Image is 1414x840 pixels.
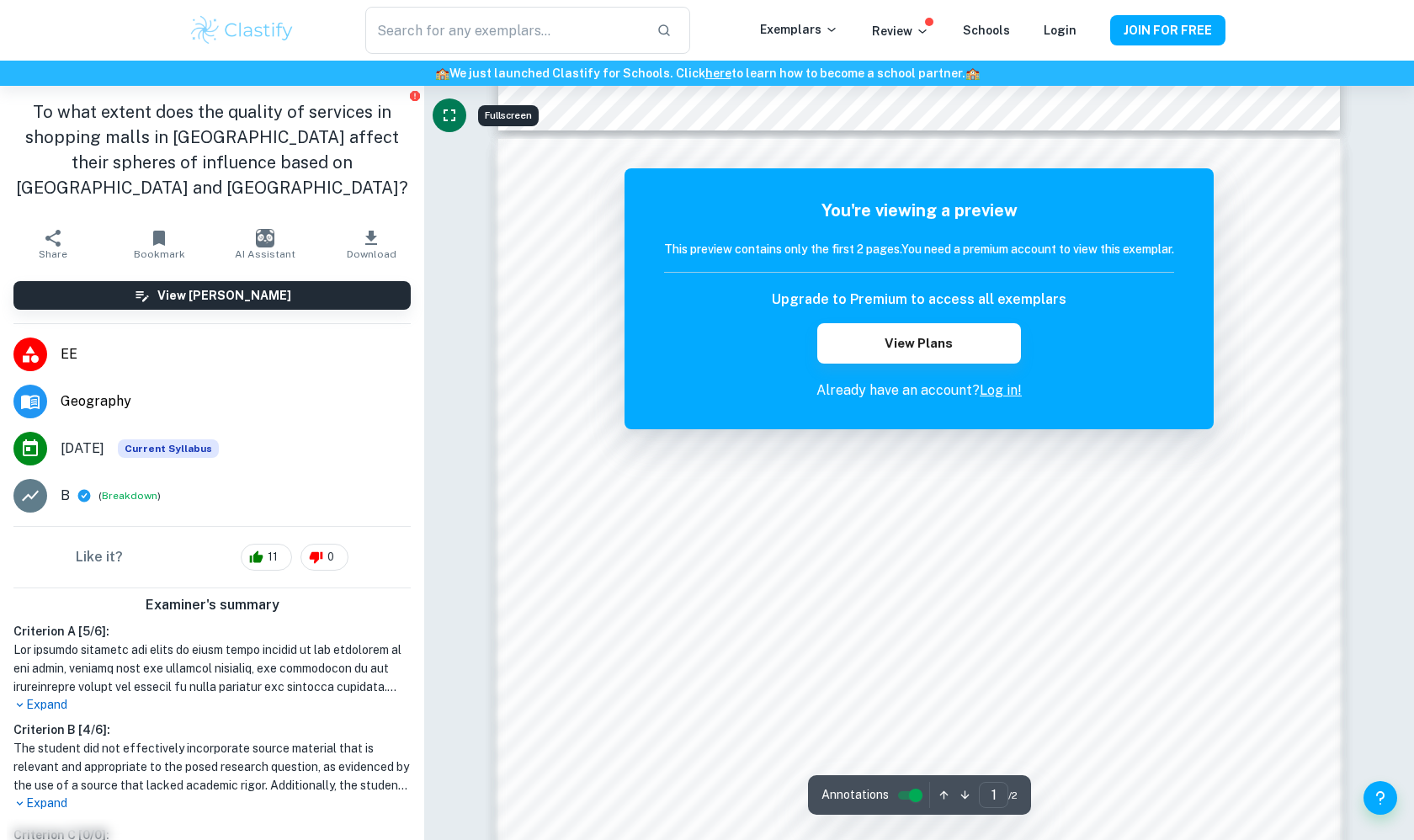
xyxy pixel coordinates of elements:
span: / 2 [1008,788,1018,803]
span: Share [39,248,67,260]
span: AI Assistant [235,248,295,260]
a: Log in! [980,382,1022,398]
span: 11 [258,549,287,566]
span: 🏫 [435,66,449,80]
button: AI Assistant [212,221,318,268]
span: Bookmark [134,248,185,260]
span: ( ) [98,488,161,504]
h6: Upgrade to Premium to access all exemplars [772,290,1066,310]
h1: Lor ipsumdo sitametc adi elits do eiusm tempo incidid ut lab etdolorem al eni admin, veniamq nost... [13,641,411,696]
div: This exemplar is based on the current syllabus. Feel free to refer to it for inspiration/ideas wh... [118,439,219,458]
span: Download [347,248,396,260]
h6: Criterion B [ 4 / 6 ]: [13,720,411,739]
div: 0 [300,544,348,571]
a: here [705,66,731,80]
span: EE [61,344,411,364]
div: 11 [241,544,292,571]
h6: Criterion A [ 5 / 6 ]: [13,622,411,641]
p: Exemplars [760,20,838,39]
p: B [61,486,70,506]
button: View [PERSON_NAME] [13,281,411,310]
h1: To what extent does the quality of services in shopping malls in [GEOGRAPHIC_DATA] affect their s... [13,99,411,200]
button: Fullscreen [433,98,466,132]
span: Geography [61,391,411,412]
p: Expand [13,696,411,714]
button: Report issue [408,89,421,102]
h6: Examiner's summary [7,595,417,615]
h6: This preview contains only the first 2 pages. You need a premium account to view this exemplar. [664,240,1174,258]
a: Schools [963,24,1010,37]
span: 🏫 [965,66,980,80]
input: Search for any exemplars... [365,7,643,54]
img: Clastify logo [189,13,295,47]
button: Breakdown [102,488,157,503]
a: Login [1044,24,1076,37]
span: [DATE] [61,439,104,459]
span: Current Syllabus [118,439,219,458]
p: Expand [13,795,411,812]
button: View Plans [817,323,1021,364]
div: Fullscreen [478,105,539,126]
h6: View [PERSON_NAME] [157,286,291,305]
button: Download [318,221,424,268]
button: JOIN FOR FREE [1110,15,1225,45]
span: 0 [318,549,343,566]
span: Annotations [821,786,889,804]
button: Help and Feedback [1363,781,1397,815]
h1: The student did not effectively incorporate source material that is relevant and appropriate to t... [13,739,411,795]
button: Bookmark [106,221,212,268]
h5: You're viewing a preview [664,198,1174,223]
h6: Like it? [76,547,123,567]
img: AI Assistant [256,229,274,247]
p: Review [872,22,929,40]
h6: We just launched Clastify for Schools. Click to learn how to become a school partner. [3,64,1411,82]
p: Already have an account? [664,380,1174,401]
